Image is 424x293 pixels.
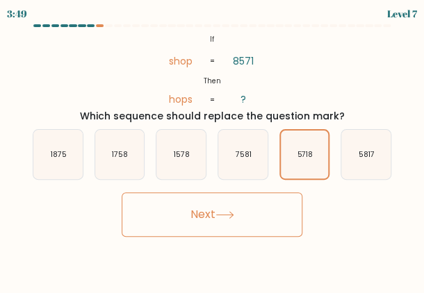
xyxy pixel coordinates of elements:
[297,149,313,160] text: 5718
[122,192,302,237] button: Next
[210,56,215,65] tspan: =
[169,92,193,106] tspan: hops
[7,6,27,21] div: 3:49
[51,149,67,160] text: 1875
[210,95,215,104] tspan: =
[210,35,215,44] tspan: If
[169,54,193,68] tspan: shop
[112,149,128,160] text: 1758
[152,33,272,107] svg: @import url('[URL][DOMAIN_NAME]);
[359,149,375,160] text: 5817
[30,109,394,124] div: Which sequence should replace the question mark?
[233,54,254,68] tspan: 8571
[240,92,246,106] tspan: ?
[204,76,221,85] tspan: Then
[387,6,417,21] div: Level 7
[236,149,252,160] text: 7581
[174,149,190,160] text: 1578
